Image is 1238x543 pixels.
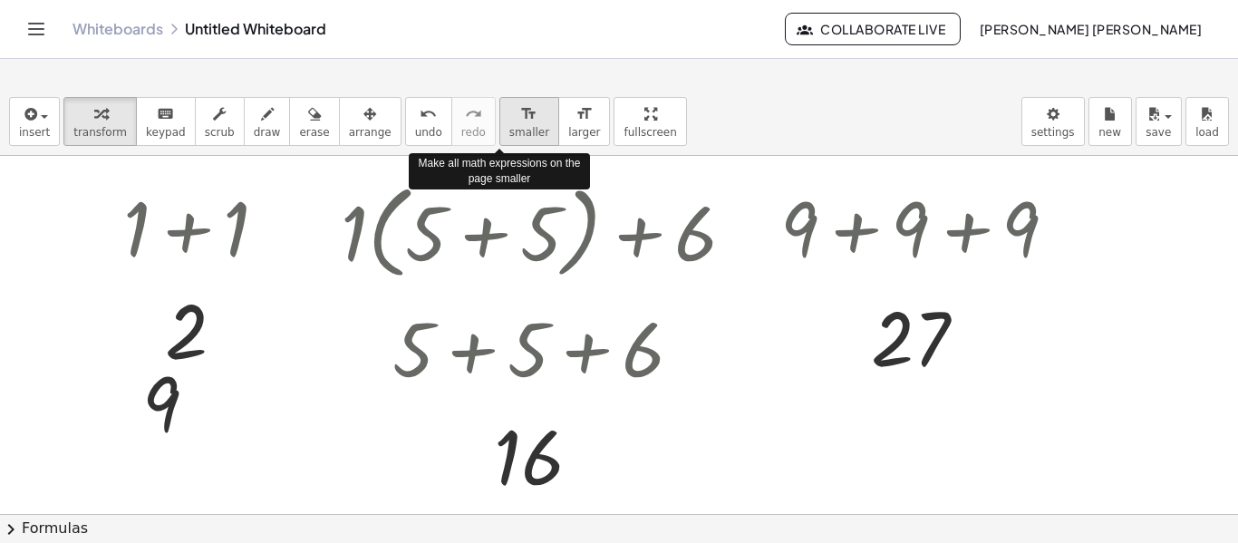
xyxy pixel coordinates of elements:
[420,103,437,125] i: undo
[520,103,537,125] i: format_size
[509,126,549,139] span: smaller
[499,97,559,146] button: format_sizesmaller
[800,21,945,37] span: Collaborate Live
[1088,97,1132,146] button: new
[205,126,235,139] span: scrub
[244,97,291,146] button: draw
[451,97,496,146] button: redoredo
[614,97,686,146] button: fullscreen
[568,126,600,139] span: larger
[415,126,442,139] span: undo
[63,97,137,146] button: transform
[405,97,452,146] button: undoundo
[1031,126,1075,139] span: settings
[73,126,127,139] span: transform
[1098,126,1121,139] span: new
[465,103,482,125] i: redo
[19,126,50,139] span: insert
[73,20,163,38] a: Whiteboards
[349,126,392,139] span: arrange
[964,13,1216,45] button: [PERSON_NAME] [PERSON_NAME]
[461,126,486,139] span: redo
[22,15,51,44] button: Toggle navigation
[785,13,961,45] button: Collaborate Live
[979,21,1202,37] span: [PERSON_NAME] [PERSON_NAME]
[157,103,174,125] i: keyboard
[136,97,196,146] button: keyboardkeypad
[146,126,186,139] span: keypad
[409,153,590,189] div: Make all math expressions on the page smaller
[1021,97,1085,146] button: settings
[1195,126,1219,139] span: load
[299,126,329,139] span: erase
[1185,97,1229,146] button: load
[339,97,401,146] button: arrange
[1136,97,1182,146] button: save
[195,97,245,146] button: scrub
[254,126,281,139] span: draw
[9,97,60,146] button: insert
[289,97,339,146] button: erase
[624,126,676,139] span: fullscreen
[558,97,610,146] button: format_sizelarger
[1146,126,1171,139] span: save
[575,103,593,125] i: format_size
